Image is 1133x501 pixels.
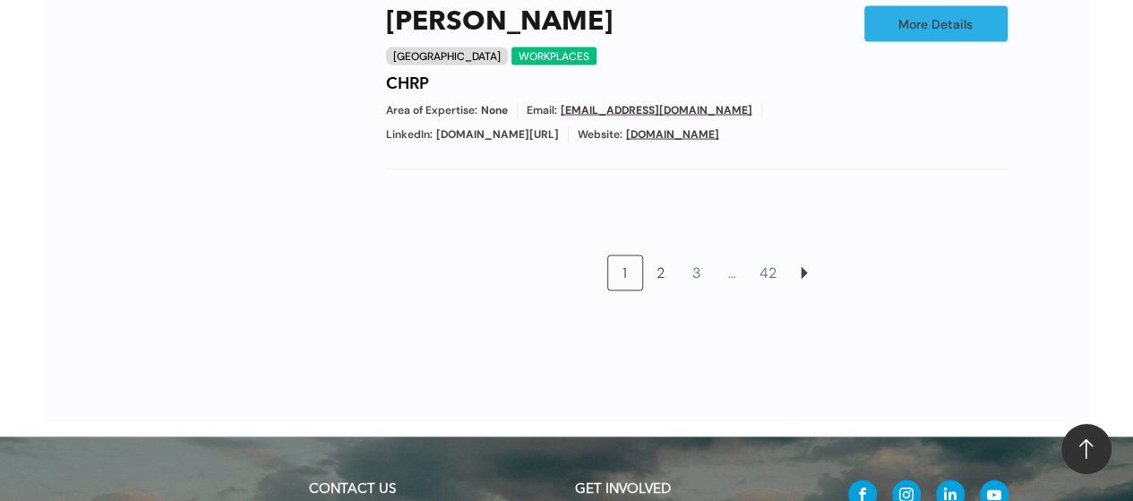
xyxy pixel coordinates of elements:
span: [DOMAIN_NAME][URL] [436,127,559,143]
a: 1 [608,256,642,290]
a: [PERSON_NAME] [386,6,613,39]
a: [EMAIL_ADDRESS][DOMAIN_NAME] [561,103,752,117]
span: Email: [527,103,557,118]
a: More Details [864,6,1008,42]
h4: CHRP [386,74,429,94]
a: 42 [751,256,785,290]
a: 3 [680,256,714,290]
span: Website: [578,127,622,143]
div: [GEOGRAPHIC_DATA] [386,48,508,65]
div: WORKPLACES [511,48,597,65]
a: CONTACT US [309,483,396,497]
a: [DOMAIN_NAME] [626,127,719,142]
span: LinkedIn: [386,127,433,143]
span: Area of Expertise: [386,103,477,118]
a: … [716,256,750,290]
a: 2 [644,256,678,290]
span: None [481,103,508,118]
span: GET INVOLVED [574,483,670,497]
